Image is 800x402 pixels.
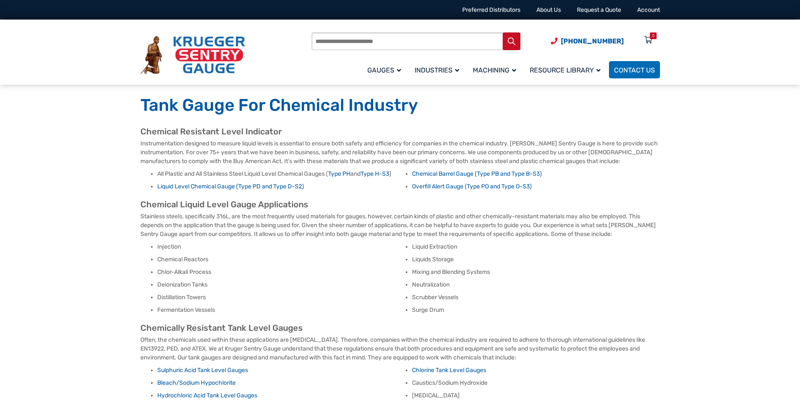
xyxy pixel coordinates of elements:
li: Mixing and Blending Systems [412,268,660,276]
li: Chlor-Alkali Process [157,268,405,276]
a: Resource Library [525,60,609,80]
p: Stainless steels, specifically 316L, are the most frequently used materials for gauges, however, ... [140,212,660,239]
a: Gauges [362,60,409,80]
li: [MEDICAL_DATA] [412,391,660,400]
a: Chlorine Tank Level Gauges [412,367,486,374]
li: Injection [157,243,405,251]
a: Machining [468,60,525,80]
a: Chemical Barrel Gauge (Type PB and Type B-S3) [412,170,542,177]
div: 0 [652,32,655,39]
p: Often, the chemicals used within these applications are [MEDICAL_DATA]. Therefore, companies with... [140,335,660,362]
span: Gauges [367,66,401,74]
span: Machining [473,66,516,74]
a: Contact Us [609,61,660,78]
li: Neutralization [412,281,660,289]
p: Instrumentation designed to measure liquid levels is essential to ensure both safety and efficien... [140,139,660,166]
a: Hydrochloric Acid Tank Level Gauges [157,392,257,399]
li: Deionization Tanks [157,281,405,289]
li: Scrubber Vessels [412,293,660,302]
h2: Chemical Liquid Level Gauge Applications [140,199,660,210]
a: Bleach/Sodium Hypochlorite [157,379,236,386]
span: Contact Us [614,66,655,74]
a: Phone Number (920) 434-8860 [551,36,624,46]
a: Type H-S3 [361,170,389,177]
span: Industries [415,66,459,74]
li: Surge Drum [412,306,660,314]
a: Overfill Alert Gauge (Type PO and Type O-S3) [412,183,532,190]
li: Fermentation Vessels [157,306,405,314]
h2: Chemically Resistant Tank Level Gauges [140,323,660,333]
a: Account [637,6,660,13]
h1: Tank Gauge For Chemical Industry [140,95,660,116]
li: Distillation Towers [157,293,405,302]
a: Liquid Level Chemical Gauge (Type PD and Type D-S2) [157,183,304,190]
a: Preferred Distributors [462,6,520,13]
a: Industries [409,60,468,80]
a: About Us [536,6,561,13]
h2: Chemical Resistant Level Indicator [140,126,660,137]
a: Request a Quote [577,6,621,13]
span: Resource Library [530,66,601,74]
a: Type PH [328,170,350,177]
li: Chemical Reactors [157,255,405,264]
span: [PHONE_NUMBER] [561,37,624,45]
a: Sulphuric Acid Tank Level Gauges [157,367,248,374]
img: Krueger Sentry Gauge [140,36,245,75]
li: Caustics/Sodium Hydroxide [412,379,660,387]
li: Liquid Extraction [412,243,660,251]
li: All Plastic and All Stainless Steel Liquid Level Chemical Gauges ( and ) [157,170,405,178]
li: Liquids Storage [412,255,660,264]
